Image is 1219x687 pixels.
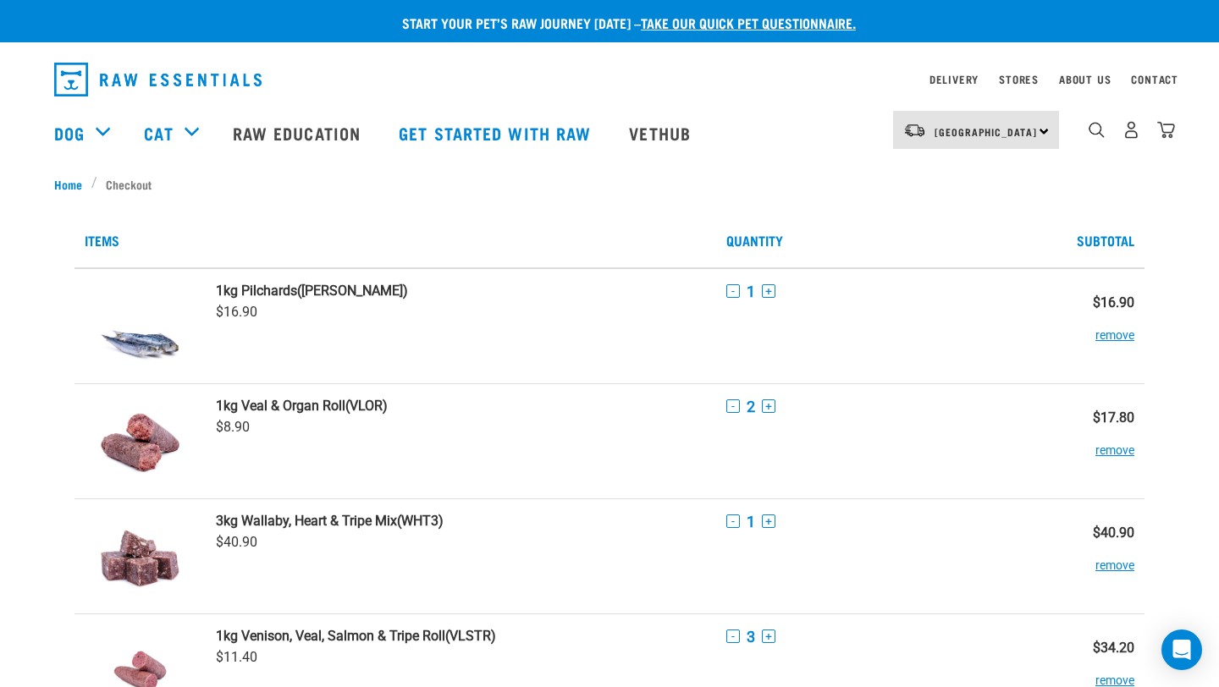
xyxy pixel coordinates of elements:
div: Open Intercom Messenger [1161,629,1202,670]
a: About Us [1059,76,1111,82]
strong: 1kg Venison, Veal, Salmon & Tripe Roll [216,628,445,644]
a: Get started with Raw [382,99,612,167]
th: Quantity [716,213,1037,268]
strong: 1kg Pilchards [216,283,297,299]
img: home-icon-1@2x.png [1089,122,1105,138]
a: Home [54,175,91,193]
button: + [762,284,775,298]
nav: breadcrumbs [54,175,1165,193]
th: Items [74,213,716,268]
a: 1kg Veal & Organ Roll(VLOR) [216,398,706,414]
img: Wallaby, Heart & Tripe Mix [97,513,184,600]
a: Raw Education [216,99,382,167]
img: Pilchards [97,283,184,370]
span: 1 [747,513,755,530]
span: $40.90 [216,534,257,550]
a: Dog [54,120,85,146]
span: 3 [747,628,755,646]
button: remove [1095,426,1134,459]
a: 1kg Venison, Veal, Salmon & Tripe Roll(VLSTR) [216,628,706,644]
span: 1 [747,283,755,300]
img: Veal & Organ Roll [97,398,184,485]
span: $16.90 [216,304,257,320]
button: + [762,629,775,643]
button: - [726,399,740,413]
button: + [762,514,775,528]
span: $8.90 [216,419,250,435]
a: Cat [144,120,173,146]
button: remove [1095,311,1134,343]
span: [GEOGRAPHIC_DATA] [935,129,1037,135]
img: home-icon@2x.png [1157,121,1175,139]
a: Vethub [612,99,712,167]
a: 1kg Pilchards([PERSON_NAME]) [216,283,706,299]
td: $17.80 [1038,383,1145,498]
span: $11.40 [216,649,257,665]
button: remove [1095,541,1134,574]
a: 3kg Wallaby, Heart & Tripe Mix(WHT3) [216,513,706,529]
button: - [726,514,740,528]
img: van-moving.png [903,123,926,138]
th: Subtotal [1038,213,1145,268]
strong: 3kg Wallaby, Heart & Tripe Mix [216,513,397,529]
nav: dropdown navigation [41,56,1178,103]
button: - [726,284,740,298]
a: Delivery [929,76,979,82]
img: user.png [1122,121,1140,139]
a: Contact [1131,76,1178,82]
button: + [762,399,775,413]
a: take our quick pet questionnaire. [641,19,856,26]
td: $40.90 [1038,498,1145,613]
span: 2 [747,398,755,415]
img: Raw Essentials Logo [54,63,262,96]
strong: 1kg Veal & Organ Roll [216,398,345,414]
a: Stores [999,76,1039,82]
td: $16.90 [1038,268,1145,384]
button: - [726,629,740,643]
